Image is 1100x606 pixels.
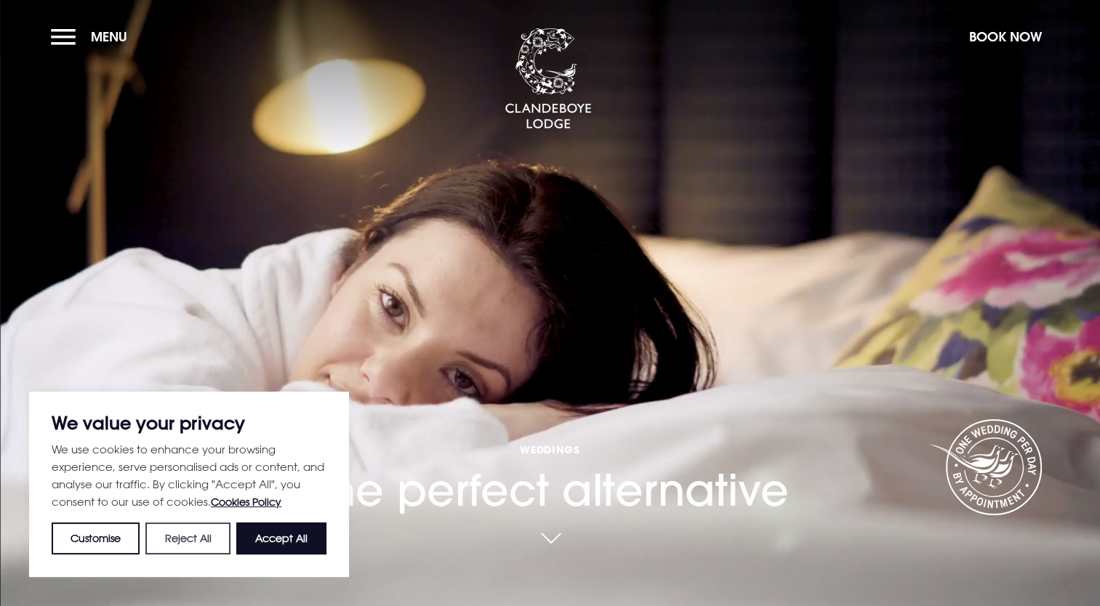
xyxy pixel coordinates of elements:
h1: The perfect alternative [311,368,789,516]
button: Accept All [236,522,326,554]
div: We value your privacy [29,392,349,577]
button: Menu [51,21,135,52]
p: We use cookies to enhance your browsing experience, serve personalised ads or content, and analys... [52,440,326,511]
img: Clandeboye Lodge [505,28,592,130]
button: Customise [52,522,140,554]
span: Menu [91,28,127,45]
button: Reject All [145,522,230,554]
p: We value your privacy [52,414,326,432]
span: Weddings [311,443,789,456]
a: Cookies Policy [211,496,281,508]
button: Book Now [962,21,1049,52]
